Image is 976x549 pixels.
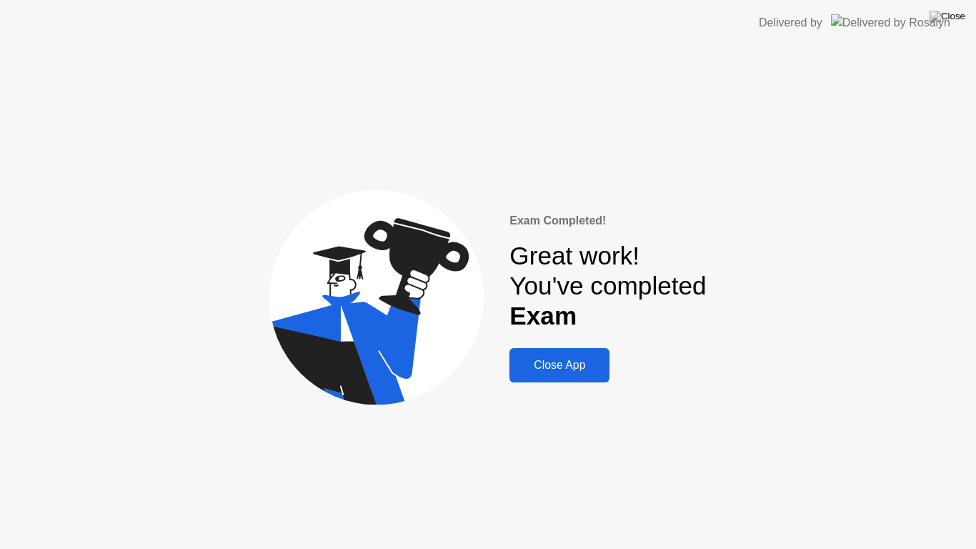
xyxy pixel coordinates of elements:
img: Close [930,11,965,22]
b: Exam [509,302,577,330]
div: Delivered by [759,14,822,31]
div: Close App [514,359,605,372]
div: Exam Completed! [509,212,706,229]
button: Close App [509,348,609,382]
div: Great work! You've completed [509,241,706,332]
img: Delivered by Rosalyn [831,14,950,31]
